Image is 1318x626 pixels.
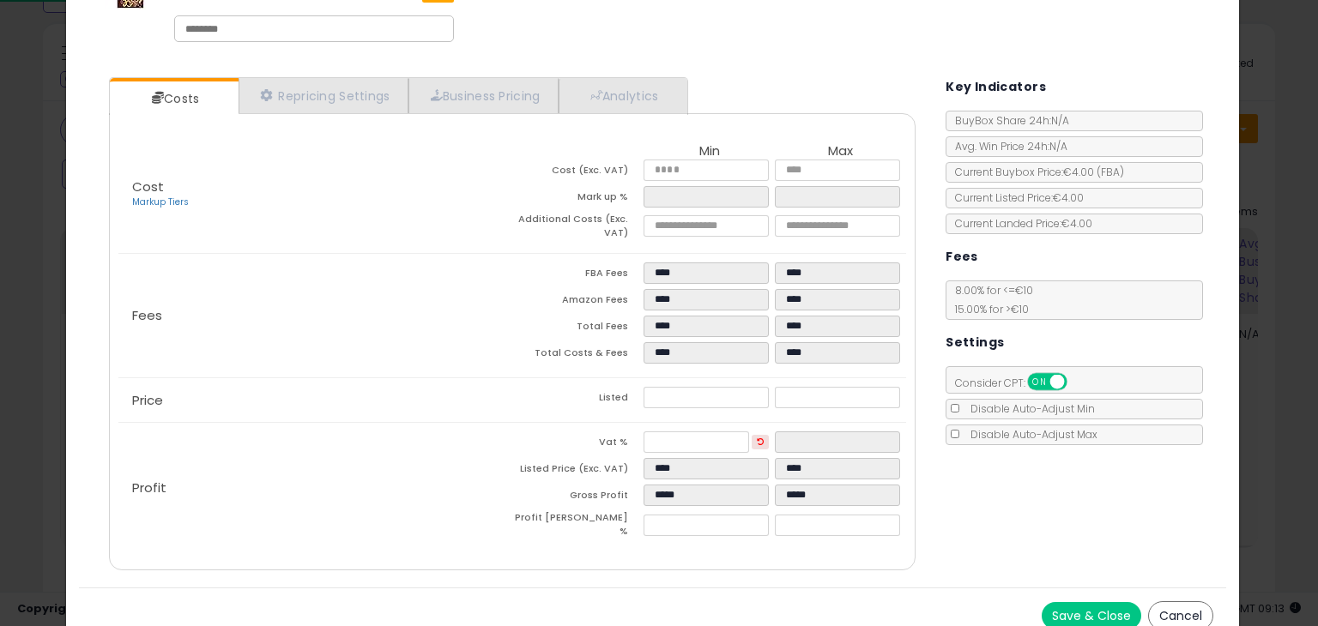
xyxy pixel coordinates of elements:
[118,309,512,322] p: Fees
[946,76,1046,98] h5: Key Indicators
[946,246,978,268] h5: Fees
[962,401,1095,416] span: Disable Auto-Adjust Min
[1097,165,1124,179] span: ( FBA )
[644,144,775,160] th: Min
[946,283,1033,316] span: 8.00 % for <= €10
[946,190,1084,205] span: Current Listed Price: €4.00
[946,216,1092,231] span: Current Landed Price: €4.00
[946,165,1124,179] span: Current Buybox Price:
[118,481,512,495] p: Profit
[512,213,644,244] td: Additional Costs (Exc. VAT)
[408,78,559,113] a: Business Pricing
[118,180,512,209] p: Cost
[1029,375,1050,389] span: ON
[962,427,1097,442] span: Disable Auto-Adjust Max
[512,458,644,485] td: Listed Price (Exc. VAT)
[946,376,1090,390] span: Consider CPT:
[512,387,644,413] td: Listed
[512,316,644,342] td: Total Fees
[946,139,1067,153] span: Avg. Win Price 24h: N/A
[512,485,644,511] td: Gross Profit
[512,511,644,543] td: Profit [PERSON_NAME] %
[1065,375,1092,389] span: OFF
[239,78,408,113] a: Repricing Settings
[110,81,237,116] a: Costs
[946,113,1069,128] span: BuyBox Share 24h: N/A
[512,186,644,213] td: Mark up %
[775,144,906,160] th: Max
[512,289,644,316] td: Amazon Fees
[1063,165,1124,179] span: €4.00
[512,262,644,289] td: FBA Fees
[946,302,1029,316] span: 15.00 % for > €10
[132,196,189,208] a: Markup Tiers
[946,332,1004,353] h5: Settings
[512,342,644,369] td: Total Costs & Fees
[512,431,644,458] td: Vat %
[559,78,686,113] a: Analytics
[118,394,512,407] p: Price
[512,160,644,186] td: Cost (Exc. VAT)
